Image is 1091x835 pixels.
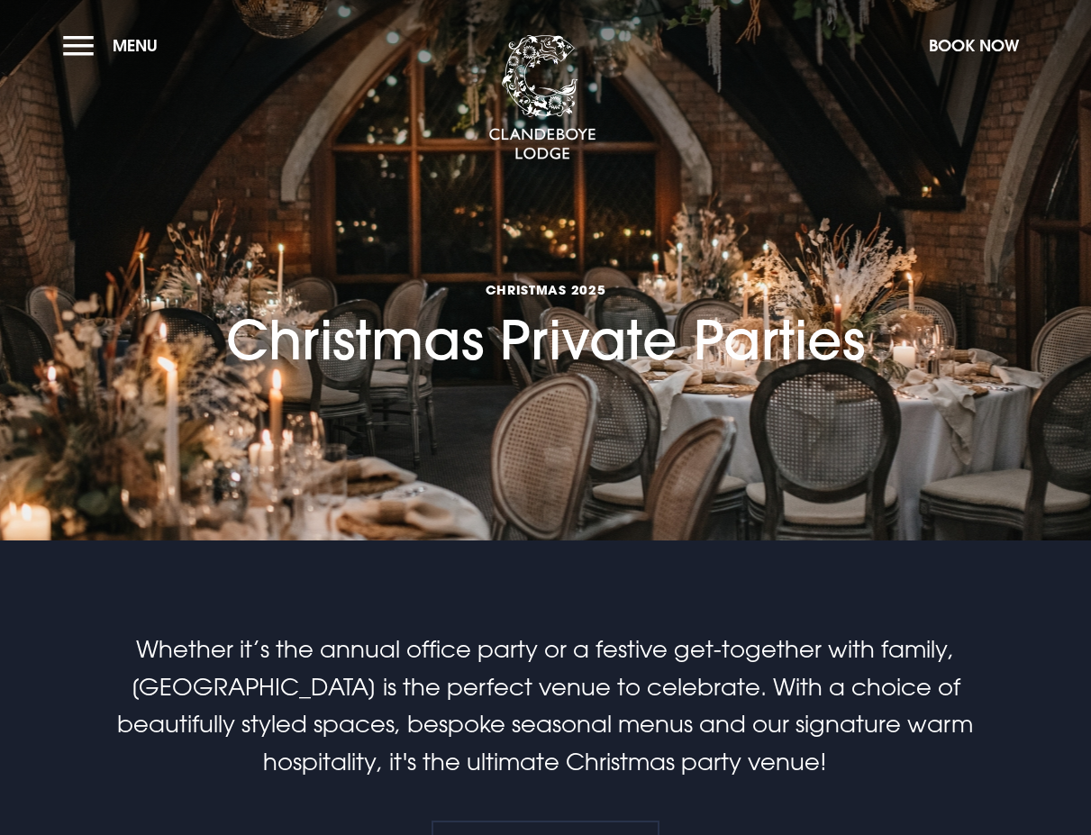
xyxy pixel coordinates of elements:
span: Menu [113,35,158,56]
span: Christmas 2025 [226,281,865,298]
h1: Christmas Private Parties [226,177,865,371]
button: Book Now [920,26,1028,65]
img: Clandeboye Lodge [488,35,596,161]
button: Menu [63,26,167,65]
p: Whether it’s the annual office party or a festive get-together with family, [GEOGRAPHIC_DATA] is ... [116,631,974,780]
